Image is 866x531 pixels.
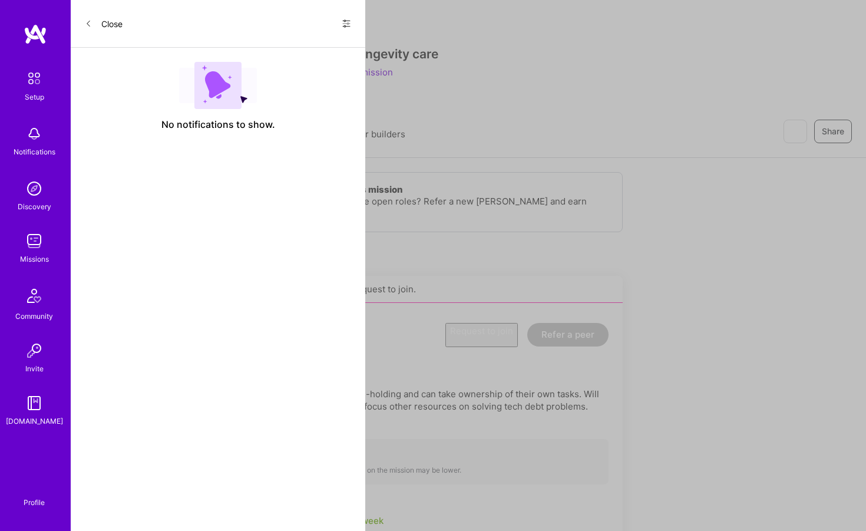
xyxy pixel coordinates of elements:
div: Setup [25,91,44,103]
button: Close [85,14,123,33]
div: Profile [24,496,45,507]
span: No notifications to show. [161,118,275,131]
div: Community [15,310,53,322]
img: discovery [22,177,46,200]
img: logo [24,24,47,45]
div: [DOMAIN_NAME] [6,415,63,427]
a: Profile [19,484,49,507]
img: setup [22,66,47,91]
img: teamwork [22,229,46,253]
img: Community [20,282,48,310]
img: bell [22,122,46,146]
div: Missions [20,253,49,265]
div: Notifications [14,146,55,158]
img: Invite [22,339,46,362]
div: Invite [25,362,44,375]
img: guide book [22,391,46,415]
div: Discovery [18,200,51,213]
img: empty [179,62,257,109]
